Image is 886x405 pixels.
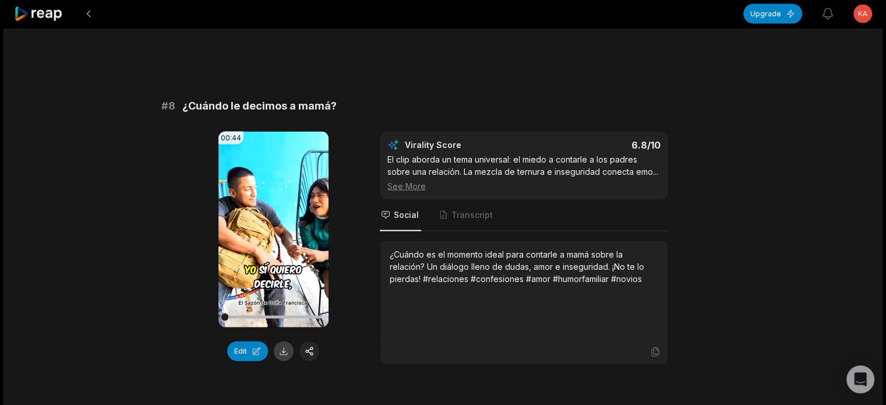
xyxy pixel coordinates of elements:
div: Virality Score [405,139,530,151]
span: # 8 [161,98,175,114]
nav: Tabs [380,200,668,231]
div: Open Intercom Messenger [846,365,874,393]
div: See More [387,180,661,192]
span: Transcript [451,209,493,221]
span: Social [394,209,419,221]
button: Edit [227,341,268,361]
span: ¿Cuándo le decimos a mamá? [182,98,337,114]
div: ¿Cuándo es el momento ideal para contarle a mamá sobre la relación? Un diálogo lleno de dudas, am... [390,248,658,285]
video: Your browser does not support mp4 format. [218,132,329,327]
div: 6.8 /10 [535,139,661,151]
button: Upgrade [743,4,802,24]
div: El clip aborda un tema universal: el miedo a contarle a los padres sobre una relación. La mezcla ... [387,153,661,192]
